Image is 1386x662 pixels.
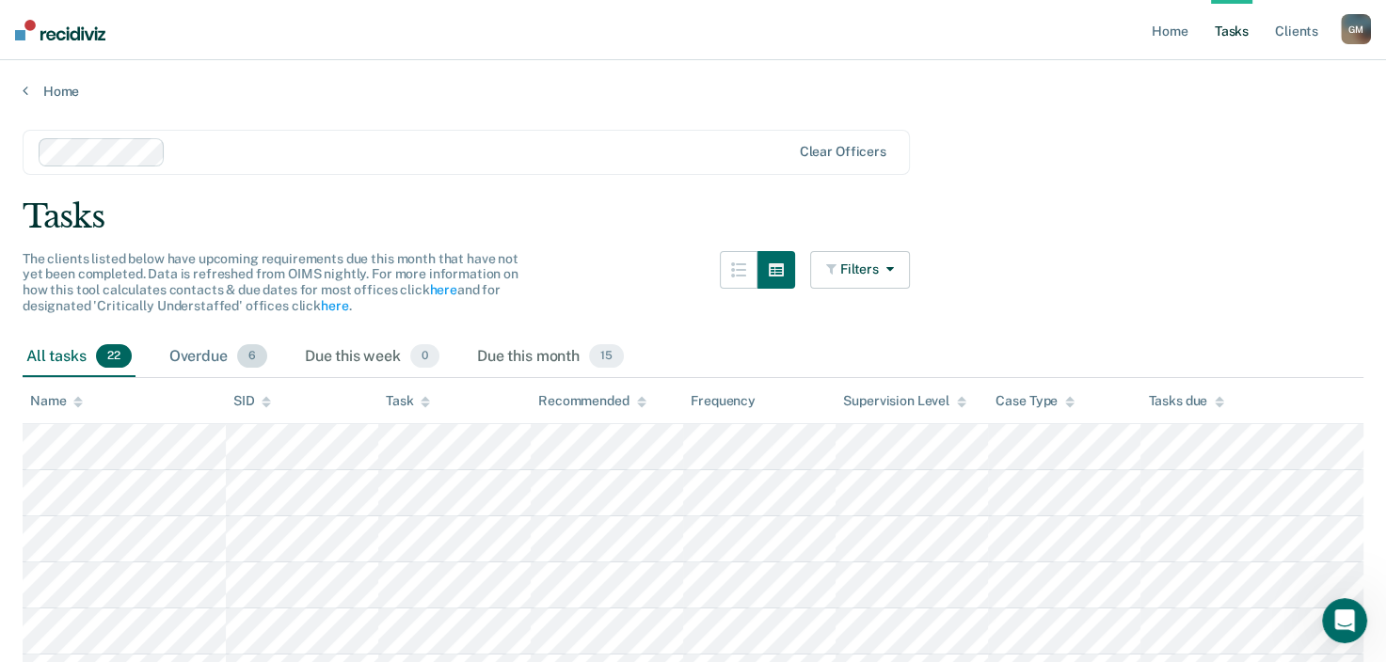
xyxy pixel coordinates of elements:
[1148,393,1224,409] div: Tasks due
[410,344,439,369] span: 0
[429,282,456,297] a: here
[691,393,756,409] div: Frequency
[589,344,624,369] span: 15
[233,393,272,409] div: SID
[810,251,910,289] button: Filters
[96,344,132,369] span: 22
[1341,14,1371,44] button: GM
[996,393,1075,409] div: Case Type
[301,337,443,378] div: Due this week0
[30,393,83,409] div: Name
[473,337,628,378] div: Due this month15
[843,393,966,409] div: Supervision Level
[1341,14,1371,44] div: G M
[15,20,105,40] img: Recidiviz
[237,344,267,369] span: 6
[321,298,348,313] a: here
[23,337,135,378] div: All tasks22
[166,337,271,378] div: Overdue6
[538,393,645,409] div: Recommended
[386,393,430,409] div: Task
[800,144,886,160] div: Clear officers
[23,83,1363,100] a: Home
[23,251,518,313] span: The clients listed below have upcoming requirements due this month that have not yet been complet...
[23,197,1363,236] div: Tasks
[1322,598,1367,643] iframe: Intercom live chat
